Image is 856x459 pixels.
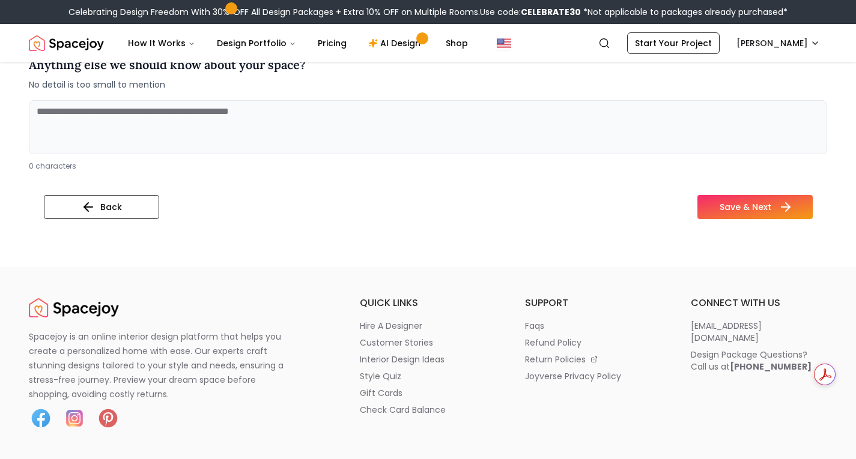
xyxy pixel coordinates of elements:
[525,370,661,382] a: joyverse privacy policy
[525,296,661,310] h6: support
[525,320,544,332] p: faqs
[525,337,581,349] p: refund policy
[29,296,119,320] img: Spacejoy Logo
[360,320,422,332] p: hire a designer
[360,337,496,349] a: customer stories
[96,406,120,430] img: Pinterest icon
[118,31,478,55] nav: Main
[691,296,827,310] h6: connect with us
[62,406,87,430] img: Instagram icon
[360,337,433,349] p: customer stories
[29,406,53,430] img: Facebook icon
[29,329,298,401] p: Spacejoy is an online interior design platform that helps you create a personalized home with eas...
[729,32,827,54] button: [PERSON_NAME]
[29,31,104,55] img: Spacejoy Logo
[360,353,496,365] a: interior design ideas
[525,320,661,332] a: faqs
[29,161,827,171] div: 0 characters
[360,404,496,416] a: check card balance
[691,349,812,373] div: Design Package Questions? Call us at
[525,353,661,365] a: return policies
[525,370,621,382] p: joyverse privacy policy
[29,79,306,91] span: No detail is too small to mention
[360,370,496,382] a: style quiz
[525,353,586,365] p: return policies
[691,320,827,344] a: [EMAIL_ADDRESS][DOMAIN_NAME]
[29,296,119,320] a: Spacejoy
[29,56,306,74] h4: Anything else we should know about your space?
[44,195,159,219] button: Back
[360,296,496,310] h6: quick links
[359,31,434,55] a: AI Design
[691,349,827,373] a: Design Package Questions?Call us at[PHONE_NUMBER]
[581,6,788,18] span: *Not applicable to packages already purchased*
[497,36,511,50] img: United States
[207,31,306,55] button: Design Portfolio
[29,24,827,62] nav: Global
[118,31,205,55] button: How It Works
[29,31,104,55] a: Spacejoy
[360,404,446,416] p: check card balance
[360,353,445,365] p: interior design ideas
[436,31,478,55] a: Shop
[627,32,720,54] a: Start Your Project
[360,370,401,382] p: style quiz
[730,361,812,373] b: [PHONE_NUMBER]
[68,6,788,18] div: Celebrating Design Freedom With 30% OFF All Design Packages + Extra 10% OFF on Multiple Rooms.
[521,6,581,18] b: CELEBRATE30
[480,6,581,18] span: Use code:
[525,337,661,349] a: refund policy
[360,320,496,332] a: hire a designer
[308,31,356,55] a: Pricing
[360,387,496,399] a: gift cards
[360,387,402,399] p: gift cards
[697,195,813,219] button: Save & Next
